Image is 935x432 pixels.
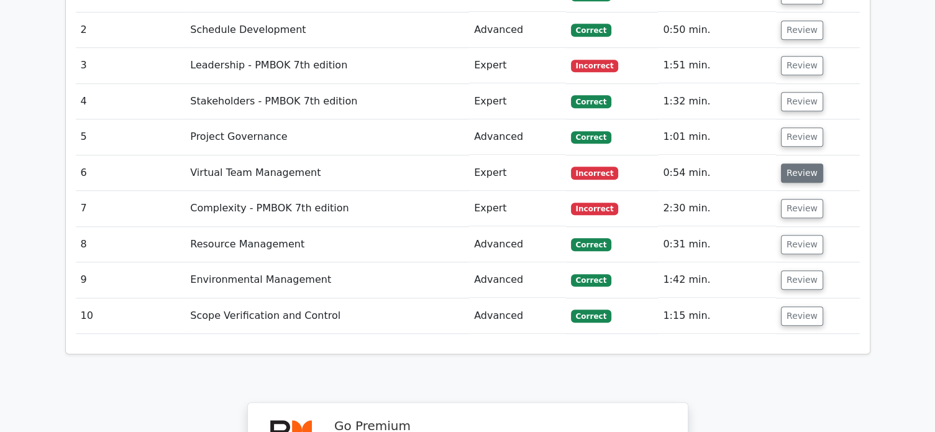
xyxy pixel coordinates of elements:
button: Review [781,199,823,218]
button: Review [781,56,823,75]
td: 2 [76,12,186,48]
td: Resource Management [185,227,469,262]
td: Expert [469,48,566,83]
td: 1:01 min. [658,119,776,155]
span: Correct [571,95,611,108]
td: 5 [76,119,186,155]
span: Correct [571,24,611,36]
button: Review [781,270,823,290]
td: Complexity - PMBOK 7th edition [185,191,469,226]
td: 0:54 min. [658,155,776,191]
td: Advanced [469,298,566,334]
td: Virtual Team Management [185,155,469,191]
td: Advanced [469,262,566,298]
td: Project Governance [185,119,469,155]
td: 7 [76,191,186,226]
td: Scope Verification and Control [185,298,469,334]
button: Review [781,163,823,183]
td: 2:30 min. [658,191,776,226]
td: Stakeholders - PMBOK 7th edition [185,84,469,119]
td: 1:42 min. [658,262,776,298]
td: 10 [76,298,186,334]
span: Correct [571,310,611,322]
td: 0:31 min. [658,227,776,262]
td: 0:50 min. [658,12,776,48]
td: 1:32 min. [658,84,776,119]
td: Expert [469,191,566,226]
button: Review [781,306,823,326]
td: 4 [76,84,186,119]
span: Correct [571,238,611,250]
td: 6 [76,155,186,191]
td: Environmental Management [185,262,469,298]
span: Incorrect [571,60,619,72]
td: Leadership - PMBOK 7th edition [185,48,469,83]
td: 3 [76,48,186,83]
span: Incorrect [571,167,619,179]
td: 1:15 min. [658,298,776,334]
td: 1:51 min. [658,48,776,83]
td: 8 [76,227,186,262]
td: Schedule Development [185,12,469,48]
span: Correct [571,131,611,144]
span: Incorrect [571,203,619,215]
td: Advanced [469,227,566,262]
td: Advanced [469,119,566,155]
button: Review [781,92,823,111]
td: Expert [469,84,566,119]
td: Advanced [469,12,566,48]
span: Correct [571,274,611,287]
td: 9 [76,262,186,298]
button: Review [781,21,823,40]
td: Expert [469,155,566,191]
button: Review [781,127,823,147]
button: Review [781,235,823,254]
